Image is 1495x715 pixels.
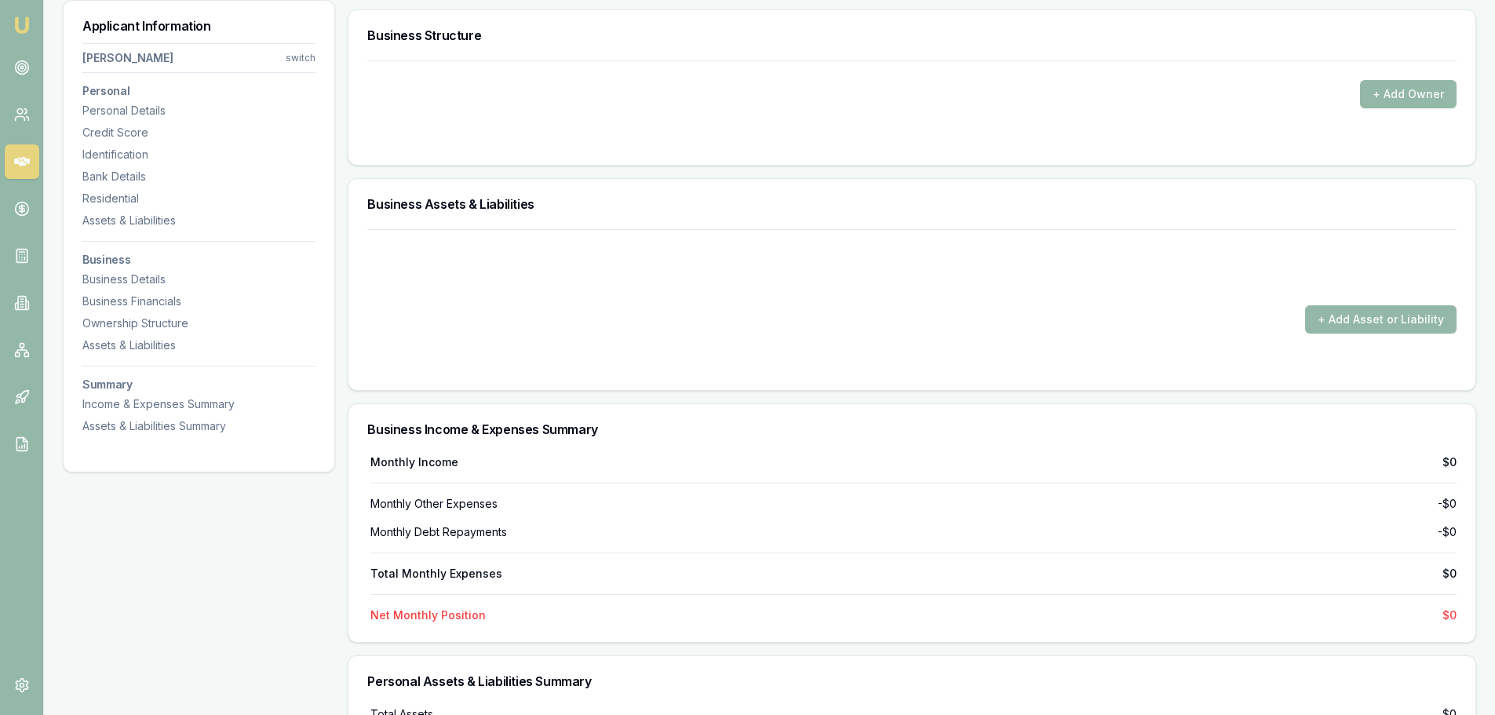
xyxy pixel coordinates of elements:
h3: Business Assets & Liabilities [367,198,1457,210]
div: Assets & Liabilities [82,337,315,353]
button: + Add Owner [1360,80,1457,108]
div: switch [286,52,315,64]
div: Income & Expenses Summary [82,396,315,412]
div: Business Details [82,272,315,287]
div: Net Monthly Position [370,607,486,623]
div: Monthly Income [370,454,458,470]
h3: Summary [82,379,315,390]
button: + Add Asset or Liability [1305,305,1457,334]
h3: Personal Assets & Liabilities Summary [367,675,1457,688]
div: Identification [82,147,315,162]
div: [PERSON_NAME] [82,50,173,66]
div: Assets & Liabilities Summary [82,418,315,434]
div: -$0 [1438,524,1457,540]
div: Monthly Other Expenses [370,496,498,512]
div: $0 [1442,454,1457,470]
img: emu-icon-u.png [13,16,31,35]
div: Bank Details [82,169,315,184]
div: Residential [82,191,315,206]
div: -$0 [1438,496,1457,512]
div: $0 [1442,566,1457,582]
div: Assets & Liabilities [82,213,315,228]
div: $0 [1442,607,1457,623]
div: Total Monthly Expenses [370,566,502,582]
h3: Applicant Information [82,20,315,32]
div: Monthly Debt Repayments [370,524,507,540]
h3: Business Income & Expenses Summary [367,423,1457,436]
h3: Business [82,254,315,265]
div: Personal Details [82,103,315,119]
h3: Business Structure [367,29,1457,42]
h3: Personal [82,86,315,97]
div: Business Financials [82,294,315,309]
div: Credit Score [82,125,315,140]
div: Ownership Structure [82,316,315,331]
